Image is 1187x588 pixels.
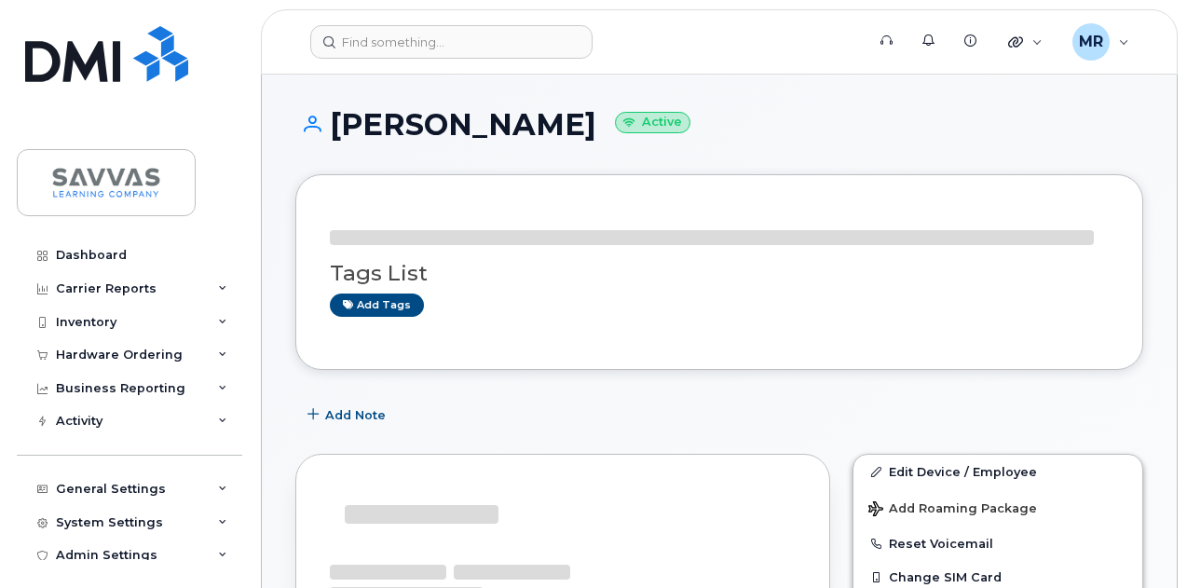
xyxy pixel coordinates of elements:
small: Active [615,112,690,133]
a: Add tags [330,294,424,317]
h3: Tags List [330,262,1109,285]
h1: [PERSON_NAME] [295,108,1143,141]
a: Edit Device / Employee [853,455,1142,488]
button: Reset Voicemail [853,526,1142,560]
button: Add Note [295,398,402,431]
span: Add Note [325,406,386,424]
span: Add Roaming Package [868,501,1037,519]
button: Add Roaming Package [853,488,1142,526]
